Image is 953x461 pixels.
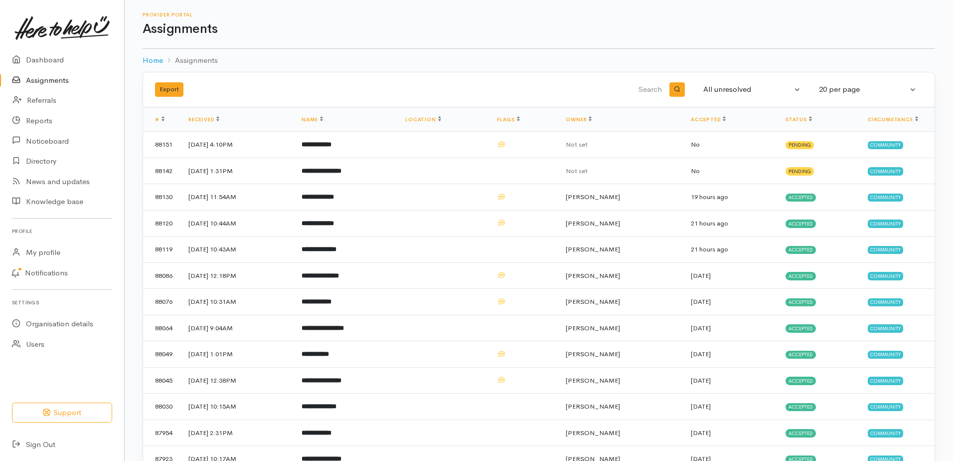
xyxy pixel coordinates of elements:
[786,220,816,228] span: Accepted
[868,246,903,254] span: Community
[155,82,183,97] button: Export
[868,298,903,306] span: Community
[697,80,807,99] button: All unresolved
[566,376,620,385] span: [PERSON_NAME]
[143,420,180,446] td: 87954
[566,193,620,201] span: [PERSON_NAME]
[566,245,620,253] span: [PERSON_NAME]
[180,132,294,158] td: [DATE] 4:10PM
[180,158,294,184] td: [DATE] 1:31PM
[691,429,711,437] time: [DATE]
[143,289,180,315] td: 88076
[180,262,294,289] td: [DATE] 12:18PM
[12,225,112,238] h6: Profile
[691,167,700,175] span: No
[180,341,294,368] td: [DATE] 1:01PM
[143,315,180,341] td: 88064
[180,236,294,263] td: [DATE] 10:43AM
[143,367,180,394] td: 88045
[12,296,112,309] h6: Settings
[691,324,711,332] time: [DATE]
[180,420,294,446] td: [DATE] 2:31PM
[786,116,812,123] a: Status
[566,140,588,149] span: Not set
[868,403,903,411] span: Community
[703,84,792,95] div: All unresolved
[180,289,294,315] td: [DATE] 10:31AM
[180,210,294,236] td: [DATE] 10:44AM
[868,167,903,175] span: Community
[188,116,219,123] a: Received
[868,194,903,202] span: Community
[786,351,816,359] span: Accepted
[497,116,520,123] a: Flags
[786,377,816,385] span: Accepted
[868,429,903,437] span: Community
[691,116,726,123] a: Accepted
[691,376,711,385] time: [DATE]
[180,315,294,341] td: [DATE] 9:04AM
[143,55,163,66] a: Home
[180,394,294,420] td: [DATE] 10:15AM
[566,324,620,332] span: [PERSON_NAME]
[12,403,112,423] button: Support
[868,272,903,280] span: Community
[155,116,164,123] a: #
[786,324,816,332] span: Accepted
[786,141,814,149] span: Pending
[180,367,294,394] td: [DATE] 12:38PM
[180,184,294,211] td: [DATE] 11:54AM
[868,141,903,149] span: Community
[143,341,180,368] td: 88049
[566,167,588,175] span: Not set
[143,22,935,36] h1: Assignments
[868,220,903,228] span: Community
[566,402,620,411] span: [PERSON_NAME]
[786,403,816,411] span: Accepted
[566,219,620,228] span: [PERSON_NAME]
[143,210,180,236] td: 88120
[786,194,816,202] span: Accepted
[786,167,814,175] span: Pending
[143,394,180,420] td: 88030
[691,193,728,201] time: 19 hours ago
[405,116,441,123] a: Location
[691,219,728,228] time: 21 hours ago
[819,84,908,95] div: 20 per page
[143,158,180,184] td: 88142
[868,324,903,332] span: Community
[143,184,180,211] td: 88130
[813,80,923,99] button: 20 per page
[566,271,620,280] span: [PERSON_NAME]
[163,55,218,66] li: Assignments
[566,429,620,437] span: [PERSON_NAME]
[302,116,322,123] a: Name
[566,297,620,306] span: [PERSON_NAME]
[868,377,903,385] span: Community
[786,246,816,254] span: Accepted
[786,298,816,306] span: Accepted
[143,49,935,72] nav: breadcrumb
[691,350,711,358] time: [DATE]
[868,116,918,123] a: Circumstance
[868,351,903,359] span: Community
[143,132,180,158] td: 88151
[786,429,816,437] span: Accepted
[691,140,700,149] span: No
[786,272,816,280] span: Accepted
[566,350,620,358] span: [PERSON_NAME]
[691,245,728,253] time: 21 hours ago
[691,271,711,280] time: [DATE]
[691,402,711,411] time: [DATE]
[143,262,180,289] td: 88086
[143,236,180,263] td: 88119
[691,297,711,306] time: [DATE]
[566,116,592,123] a: Owner
[426,78,664,102] input: Search
[143,12,935,17] h6: Provider Portal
